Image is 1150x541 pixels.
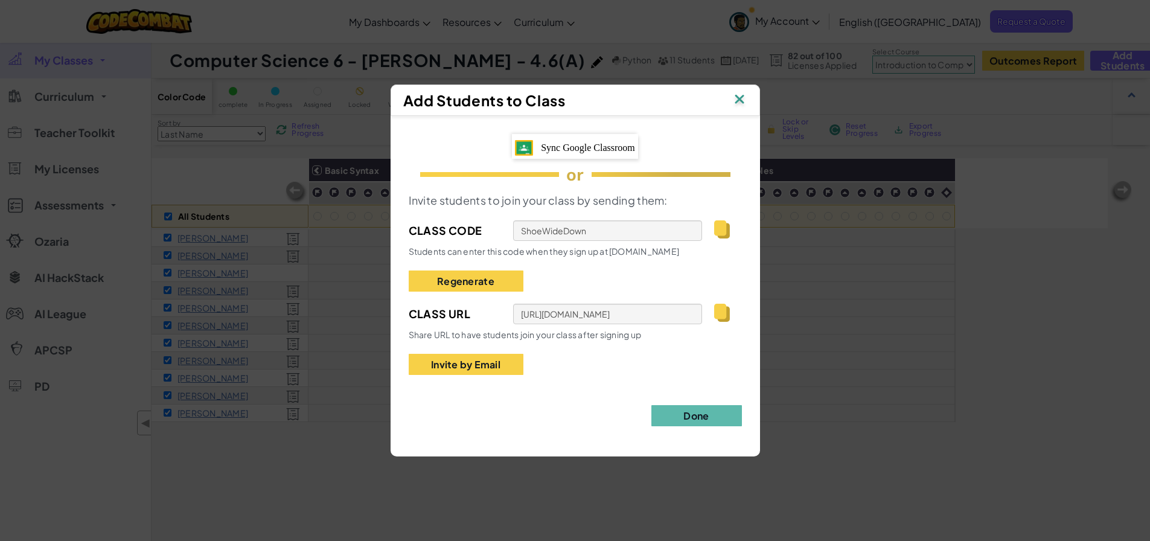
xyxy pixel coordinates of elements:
button: Done [651,405,742,426]
span: Invite students to join your class by sending them: [409,193,668,207]
span: or [566,165,584,185]
button: Regenerate [409,270,523,292]
span: Share URL to have students join your class after signing up [409,329,642,340]
button: Invite by Email [409,354,523,375]
span: Class Code [409,222,501,240]
span: Sync Google Classroom [541,142,635,153]
span: Add Students to Class [403,91,566,109]
img: IconGoogleClassroom.svg [515,140,533,156]
img: IconClose.svg [732,91,747,109]
span: Students can enter this code when they sign up at [DOMAIN_NAME] [409,246,680,257]
img: IconCopy.svg [714,220,729,238]
img: IconCopy.svg [714,304,729,322]
span: Class Url [409,305,501,323]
